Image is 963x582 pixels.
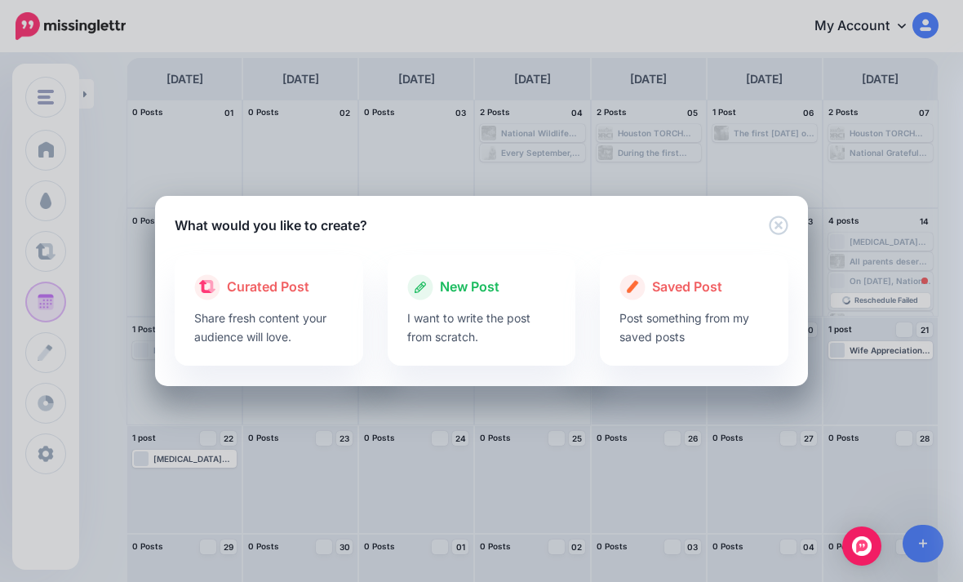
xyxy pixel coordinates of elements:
[194,309,344,346] p: Share fresh content your audience will love.
[619,309,769,346] p: Post something from my saved posts
[842,526,881,566] div: Open Intercom Messenger
[199,280,215,293] img: curate.png
[227,277,309,298] span: Curated Post
[440,277,499,298] span: New Post
[769,215,788,236] button: Close
[652,277,722,298] span: Saved Post
[627,280,639,293] img: create.png
[407,309,557,346] p: I want to write the post from scratch.
[175,215,367,235] h5: What would you like to create?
